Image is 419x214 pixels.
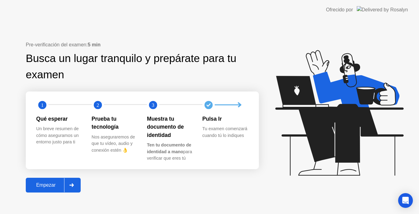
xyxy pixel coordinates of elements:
div: Prueba tu tecnología [92,115,137,131]
b: 5 min [88,42,101,47]
text: 3 [152,102,154,108]
div: Nos aseguraremos de que tu vídeo, audio y conexión estén 👌 [92,134,137,154]
div: Tu examen comenzará cuando tú lo indiques [202,126,248,139]
div: Pre-verificación del examen: [26,41,259,49]
div: Busca un lugar tranquilo y prepárate para tu examen [26,50,242,83]
text: 2 [96,102,99,108]
img: Delivered by Rosalyn [357,6,408,13]
div: para verificar que eres tú [147,142,193,162]
div: Muestra tu documento de identidad [147,115,193,139]
div: Ofrecido por [326,6,353,14]
div: Un breve resumen de cómo aseguramos un entorno justo para ti [36,126,82,146]
div: Pulsa Ir [202,115,248,123]
button: Empezar [26,178,81,193]
div: Open Intercom Messenger [398,193,413,208]
text: 1 [41,102,44,108]
b: Ten tu documento de identidad a mano [147,142,191,154]
div: Qué esperar [36,115,82,123]
div: Empezar [28,182,64,188]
